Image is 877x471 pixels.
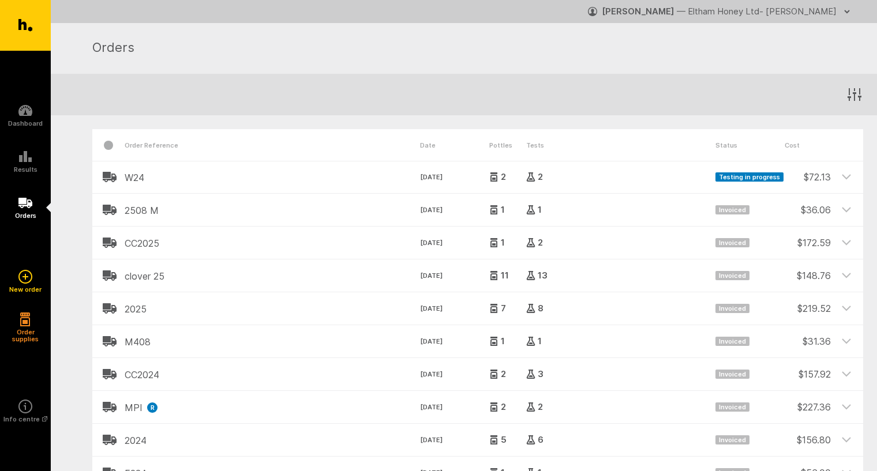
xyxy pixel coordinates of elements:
div: Pottles [489,129,526,161]
span: Invoiced [715,271,749,280]
h5: Info centre [3,416,47,423]
div: $ 172.59 [785,227,831,250]
div: $ 31.36 [785,325,831,348]
span: 8 [535,305,544,312]
h2: 2508 M [125,205,420,216]
button: [PERSON_NAME] — Eltham Honey Ltd- [PERSON_NAME] [588,2,854,21]
header: MPIR[DATE]22Invoiced$227.36 [92,391,863,423]
h2: clover 25 [125,271,420,281]
h5: Results [14,166,38,173]
span: 7 [499,305,506,312]
span: Invoiced [715,337,749,346]
span: — Eltham Honey Ltd- [PERSON_NAME] [677,6,837,17]
header: M408[DATE]11Invoiced$31.36 [92,325,863,357]
h1: Orders [92,38,849,59]
time: [DATE] [420,238,489,248]
h2: CC2025 [125,238,420,248]
strong: [PERSON_NAME] [602,6,674,17]
span: 2 [535,174,543,180]
h2: W24 [125,172,420,183]
span: 2 [535,404,543,410]
h2: CC2024 [125,370,420,380]
div: $ 227.36 [785,391,831,414]
time: [DATE] [420,370,489,380]
div: Date [420,129,489,161]
span: 1 [499,239,505,246]
span: Invoiced [715,435,749,444]
time: [DATE] [420,205,489,216]
div: Status [715,129,785,161]
h5: Orders [15,212,36,219]
span: 5 [499,436,507,443]
h2: 2024 [125,435,420,446]
span: 2 [499,371,506,378]
span: 13 [535,272,548,279]
time: [DATE] [420,402,489,413]
span: 2 [535,239,543,246]
span: 11 [499,272,509,279]
span: Invoiced [715,370,749,379]
header: CC2024[DATE]23Invoiced$157.92 [92,358,863,390]
header: W24[DATE]22Testing in progress$72.13 [92,161,863,193]
span: Invoiced [715,304,749,313]
time: [DATE] [420,435,489,446]
time: [DATE] [420,304,489,314]
h5: Order supplies [8,329,43,342]
time: [DATE] [420,271,489,281]
div: $ 148.76 [785,259,831,282]
span: Invoiced [715,205,749,214]
span: Invoiced [715,402,749,412]
time: [DATE] [420,172,489,183]
h5: New order [9,286,42,293]
span: 2 [499,404,506,410]
div: $ 72.13 [785,161,831,184]
span: 1 [499,206,505,213]
div: R [147,402,158,413]
div: $ 219.52 [785,292,831,315]
span: 1 [535,206,542,213]
div: Cost [785,129,831,161]
div: Order Reference [125,129,420,161]
span: 1 [535,338,542,345]
span: 6 [535,436,544,443]
h5: Dashboard [8,120,43,127]
h2: M408 [125,337,420,347]
header: clover 25[DATE]1113Invoiced$148.76 [92,259,863,292]
span: 2 [499,174,506,180]
span: Invoiced [715,238,749,247]
span: Testing in progress [715,172,784,182]
header: 2508 M[DATE]11Invoiced$36.06 [92,194,863,226]
header: 2025[DATE]78Invoiced$219.52 [92,292,863,325]
h2: MPI [125,402,420,413]
div: $ 36.06 [785,194,831,217]
h2: 2025 [125,304,420,314]
header: CC2025[DATE]12Invoiced$172.59 [92,227,863,259]
div: $ 156.80 [785,424,831,447]
time: [DATE] [420,337,489,347]
span: 3 [535,371,544,378]
header: 2024[DATE]56Invoiced$156.80 [92,424,863,456]
div: Tests [526,129,715,161]
div: $ 157.92 [785,358,831,381]
span: 1 [499,338,505,345]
